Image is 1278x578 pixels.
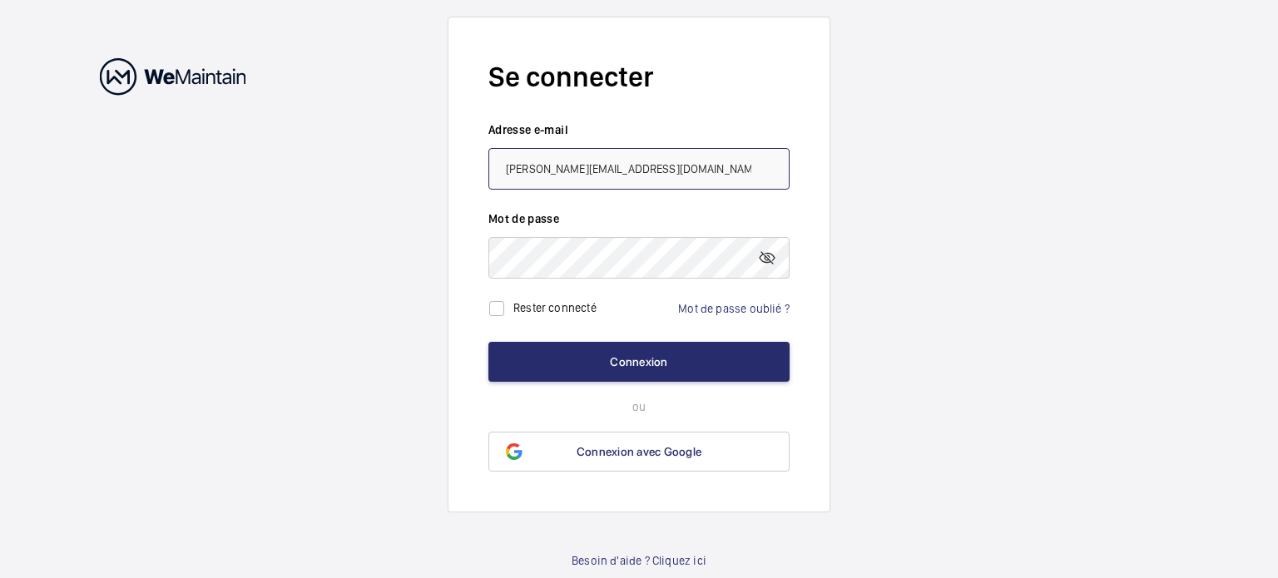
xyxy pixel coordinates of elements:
input: Votre adresse e-mail [488,148,790,190]
label: Rester connecté [513,301,597,314]
span: Connexion avec Google [577,445,701,458]
h2: Se connecter [488,57,790,96]
p: ou [488,398,790,415]
label: Adresse e-mail [488,121,790,138]
label: Mot de passe [488,210,790,227]
a: Mot de passe oublié ? [678,302,790,315]
a: Besoin d'aide ? Cliquez ici [572,552,706,569]
button: Connexion [488,342,790,382]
